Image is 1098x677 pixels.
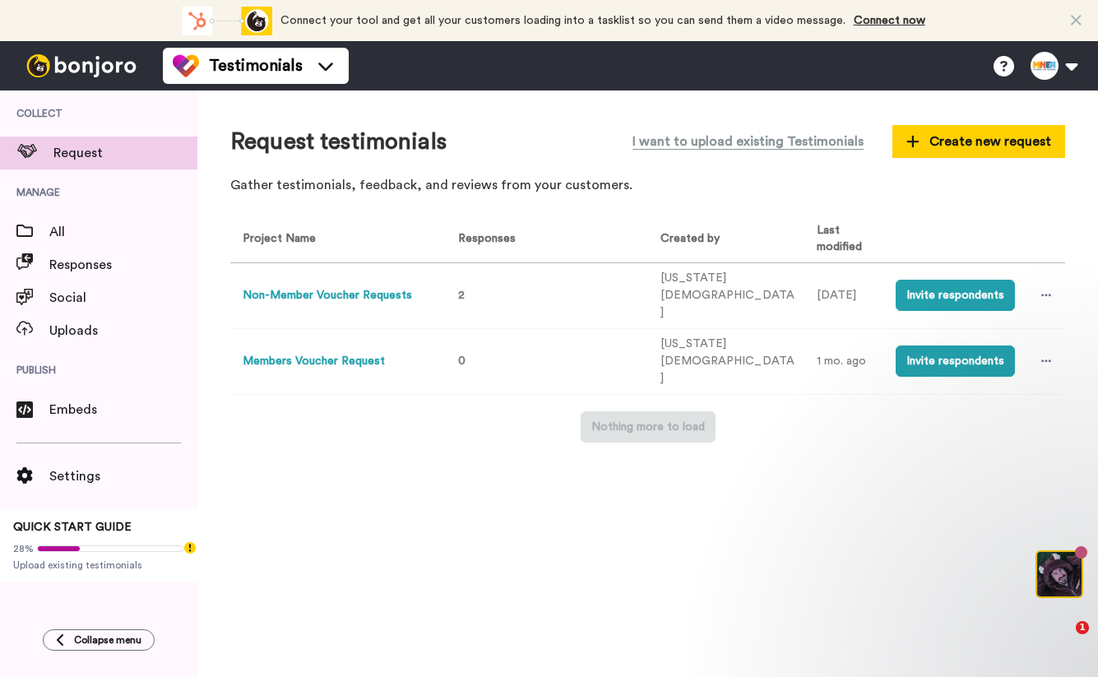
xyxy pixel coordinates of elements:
[2,3,46,48] img: c638375f-eacb-431c-9714-bd8d08f708a7-1584310529.jpg
[648,328,804,394] td: [US_STATE] [DEMOGRAPHIC_DATA]
[648,216,804,262] th: Created by
[183,540,197,555] div: Tooltip anchor
[804,216,883,262] th: Last modified
[209,54,303,77] span: Testimonials
[49,321,197,341] span: Uploads
[173,53,199,79] img: tm-color.svg
[1076,621,1089,634] span: 1
[892,125,1065,158] button: Create new request
[230,216,439,262] th: Project Name
[804,328,883,394] td: 1 mo. ago
[581,411,716,443] button: Nothing more to load
[49,288,197,308] span: Social
[458,355,466,367] span: 0
[49,255,197,275] span: Responses
[13,542,34,555] span: 28%
[648,262,804,328] td: [US_STATE] [DEMOGRAPHIC_DATA]
[854,15,925,26] a: Connect now
[458,290,465,301] span: 2
[20,54,143,77] img: bj-logo-header-white.svg
[53,143,197,163] span: Request
[49,400,197,420] span: Embeds
[769,517,1098,633] iframe: Intercom notifications message
[230,176,1065,195] p: Gather testimonials, feedback, and reviews from your customers.
[13,559,184,572] span: Upload existing testimonials
[620,123,876,160] button: I want to upload existing Testimonials
[49,466,197,486] span: Settings
[896,345,1015,377] button: Invite respondents
[1042,621,1082,661] iframe: Intercom live chat
[13,522,132,533] span: QUICK START GUIDE
[74,633,141,647] span: Collapse menu
[452,233,516,244] span: Responses
[896,280,1015,311] button: Invite respondents
[632,132,864,151] span: I want to upload existing Testimonials
[182,7,272,35] div: animation
[243,353,385,370] button: Members Voucher Request
[230,129,447,155] h1: Request testimonials
[43,629,155,651] button: Collapse menu
[49,222,197,242] span: All
[280,15,846,26] span: Connect your tool and get all your customers loading into a tasklist so you can send them a video...
[906,132,1051,151] span: Create new request
[243,287,412,304] button: Non-Member Voucher Requests
[804,262,883,328] td: [DATE]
